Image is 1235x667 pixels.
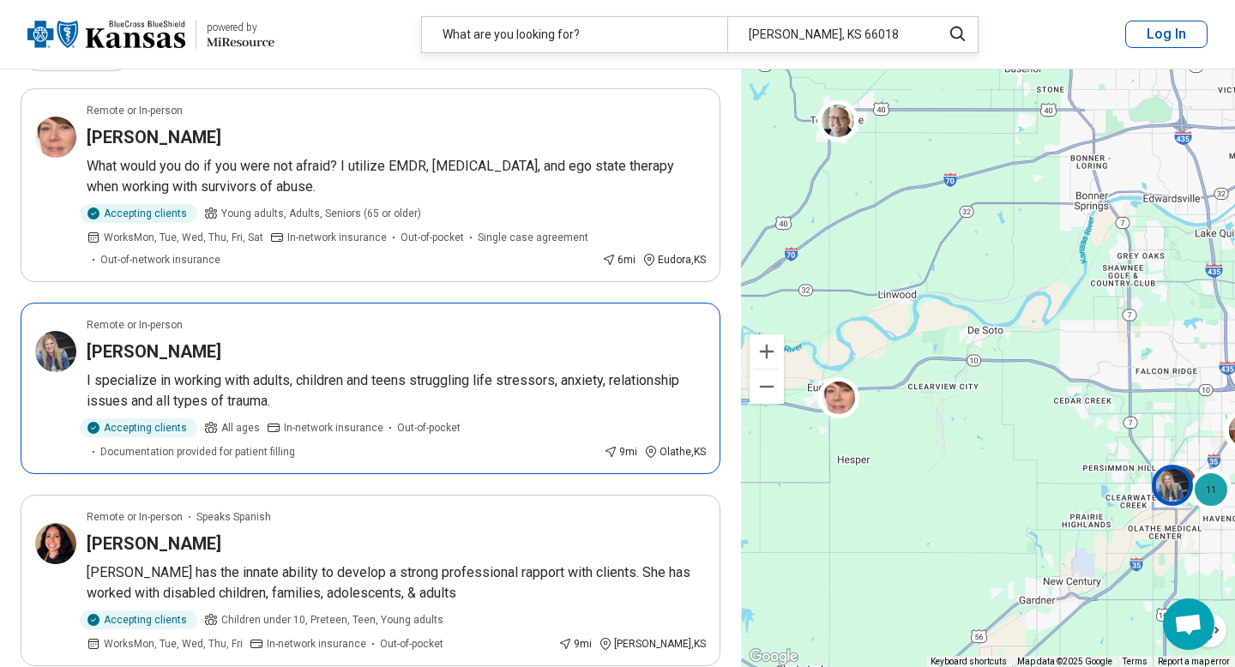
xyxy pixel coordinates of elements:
[80,204,197,223] div: Accepting clients
[104,230,263,245] span: Works Mon, Tue, Wed, Thu, Fri, Sat
[221,612,443,628] span: Children under 10, Preteen, Teen, Young adults
[284,420,383,436] span: In-network insurance
[1123,657,1148,666] a: Terms (opens in new tab)
[644,444,706,460] div: Olathe , KS
[1017,657,1112,666] span: Map data ©2025 Google
[558,636,592,652] div: 9 mi
[87,509,183,525] p: Remote or In-person
[100,444,295,460] span: Documentation provided for patient filling
[87,340,221,364] h3: [PERSON_NAME]
[221,206,421,221] span: Young adults, Adults, Seniors (65 or older)
[478,230,588,245] span: Single case agreement
[397,420,461,436] span: Out-of-pocket
[599,636,706,652] div: [PERSON_NAME] , KS
[87,370,706,412] p: I specialize in working with adults, children and teens struggling life stressors, anxiety, relat...
[196,509,271,525] span: Speaks Spanish
[287,230,387,245] span: In-network insurance
[380,636,443,652] span: Out-of-pocket
[87,317,183,333] p: Remote or In-person
[267,636,366,652] span: In-network insurance
[602,252,636,267] div: 6 mi
[87,532,221,556] h3: [PERSON_NAME]
[87,156,706,197] p: What would you do if you were not afraid? I utilize EMDR, [MEDICAL_DATA], and ego state therapy w...
[1158,657,1230,666] a: Report a map error
[642,252,706,267] div: Eudora , KS
[1163,598,1214,650] div: Open chat
[1125,21,1208,48] button: Log In
[87,103,183,118] p: Remote or In-person
[87,125,221,149] h3: [PERSON_NAME]
[422,17,727,52] div: What are you looking for?
[727,17,931,52] div: [PERSON_NAME], KS 66018
[401,230,464,245] span: Out-of-pocket
[100,252,220,267] span: Out-of-network insurance
[27,14,185,55] img: Blue Cross Blue Shield Kansas
[80,610,197,629] div: Accepting clients
[221,420,260,436] span: All ages
[80,418,197,437] div: Accepting clients
[104,636,243,652] span: Works Mon, Tue, Wed, Thu, Fri
[750,334,784,369] button: Zoom in
[27,14,274,55] a: Blue Cross Blue Shield Kansaspowered by
[1190,469,1232,510] div: 11
[207,20,274,35] div: powered by
[604,444,637,460] div: 9 mi
[750,370,784,404] button: Zoom out
[87,562,706,604] p: [PERSON_NAME] has the innate ability to develop a strong professional rapport with clients. She h...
